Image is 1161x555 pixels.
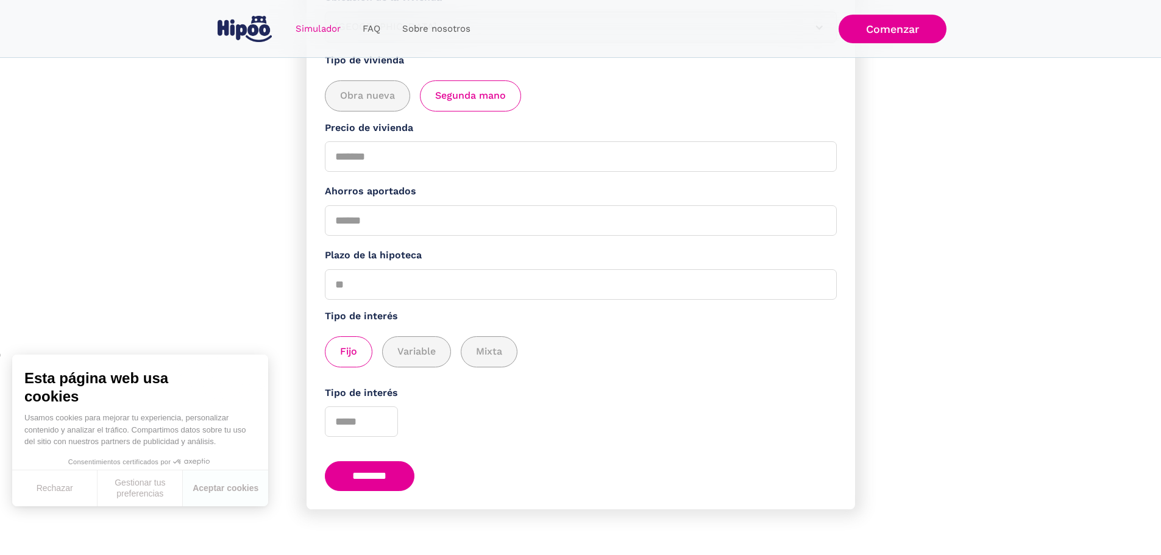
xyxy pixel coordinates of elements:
a: Sobre nosotros [391,17,481,41]
span: Variable [397,344,436,359]
div: add_description_here [325,336,837,367]
label: Plazo de la hipoteca [325,248,837,263]
label: Precio de vivienda [325,121,837,136]
a: FAQ [352,17,391,41]
a: Comenzar [839,15,946,43]
a: Simulador [285,17,352,41]
span: Mixta [476,344,502,359]
label: Tipo de vivienda [325,53,837,68]
label: Tipo de interés [325,309,837,324]
label: Tipo de interés [325,386,837,401]
label: Ahorros aportados [325,184,837,199]
a: home [215,11,275,47]
div: add_description_here [325,80,837,111]
span: Fijo [340,344,357,359]
span: Obra nueva [340,88,395,104]
span: Segunda mano [435,88,506,104]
